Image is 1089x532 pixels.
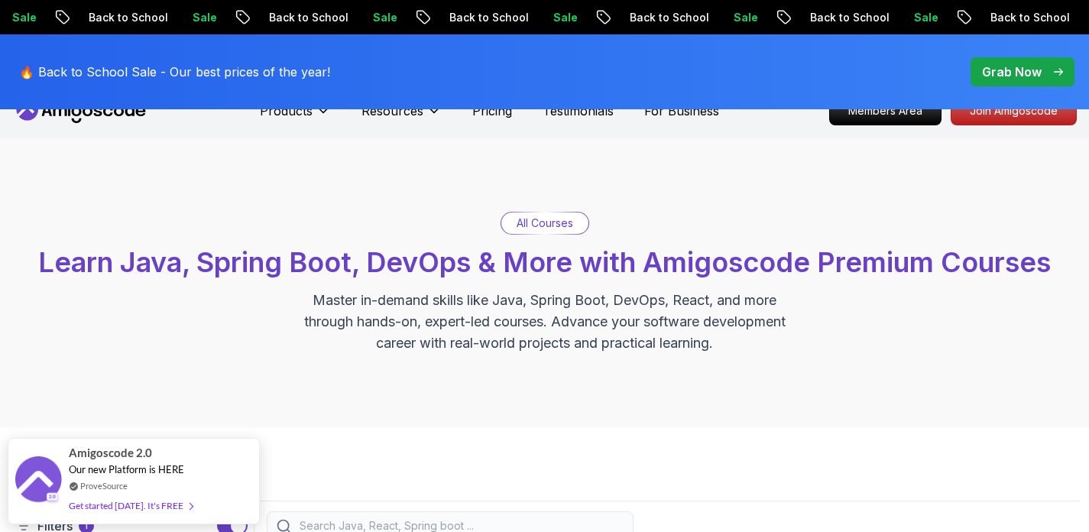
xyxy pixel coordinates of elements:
[84,520,88,532] p: 1
[543,102,614,120] a: Testimonials
[507,10,556,25] p: Sale
[868,10,917,25] p: Sale
[830,97,941,125] p: Members Area
[517,216,573,231] p: All Courses
[404,10,507,25] p: Back to School
[147,10,196,25] p: Sale
[80,479,128,492] a: ProveSource
[69,497,193,514] div: Get started [DATE]. It's FREE
[38,245,1051,279] span: Learn Java, Spring Boot, DevOps & More with Amigoscode Premium Courses
[584,10,688,25] p: Back to School
[644,102,719,120] a: For Business
[829,96,942,125] a: Members Area
[260,102,313,120] p: Products
[43,10,147,25] p: Back to School
[15,456,61,506] img: provesource social proof notification image
[19,63,330,81] p: 🔥 Back to School Sale - Our best prices of the year!
[764,10,868,25] p: Back to School
[260,102,331,132] button: Products
[688,10,737,25] p: Sale
[223,10,327,25] p: Back to School
[69,463,184,475] span: Our new Platform is HERE
[945,10,1048,25] p: Back to School
[951,96,1077,125] a: Join Amigoscode
[472,102,512,120] a: Pricing
[69,444,152,462] span: Amigoscode 2.0
[288,290,802,354] p: Master in-demand skills like Java, Spring Boot, DevOps, React, and more through hands-on, expert-...
[361,102,423,120] p: Resources
[327,10,376,25] p: Sale
[361,102,442,132] button: Resources
[982,63,1042,81] p: Grab Now
[951,97,1076,125] p: Join Amigoscode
